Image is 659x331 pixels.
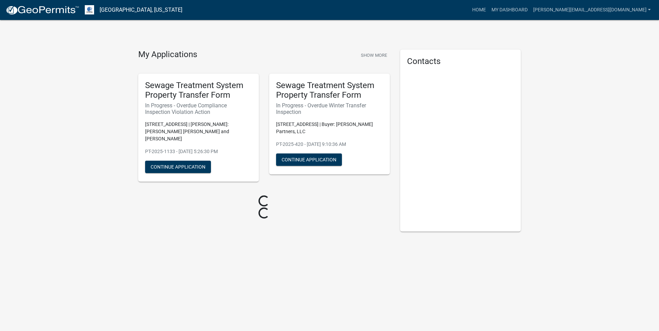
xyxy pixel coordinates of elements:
[85,5,94,14] img: Otter Tail County, Minnesota
[145,81,252,100] h5: Sewage Treatment System Property Transfer Form
[276,141,383,148] p: PT-2025-420 - [DATE] 9:10:36 AM
[276,81,383,100] h5: Sewage Treatment System Property Transfer Form
[138,50,197,60] h4: My Applications
[358,50,390,61] button: Show More
[145,121,252,142] p: [STREET_ADDRESS] | [PERSON_NAME]: [PERSON_NAME] [PERSON_NAME] and [PERSON_NAME]
[469,3,489,17] a: Home
[276,153,342,166] button: Continue Application
[407,56,514,66] h5: Contacts
[530,3,653,17] a: [PERSON_NAME][EMAIL_ADDRESS][DOMAIN_NAME]
[276,102,383,115] h6: In Progress - Overdue Winter Transfer Inspection
[489,3,530,17] a: My Dashboard
[145,102,252,115] h6: In Progress - Overdue Compliance Inspection Violation Action
[276,121,383,135] p: [STREET_ADDRESS] | Buyer: [PERSON_NAME] Partners, LLC
[100,4,182,16] a: [GEOGRAPHIC_DATA], [US_STATE]
[145,161,211,173] button: Continue Application
[145,148,252,155] p: PT-2025-1133 - [DATE] 5:26:30 PM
